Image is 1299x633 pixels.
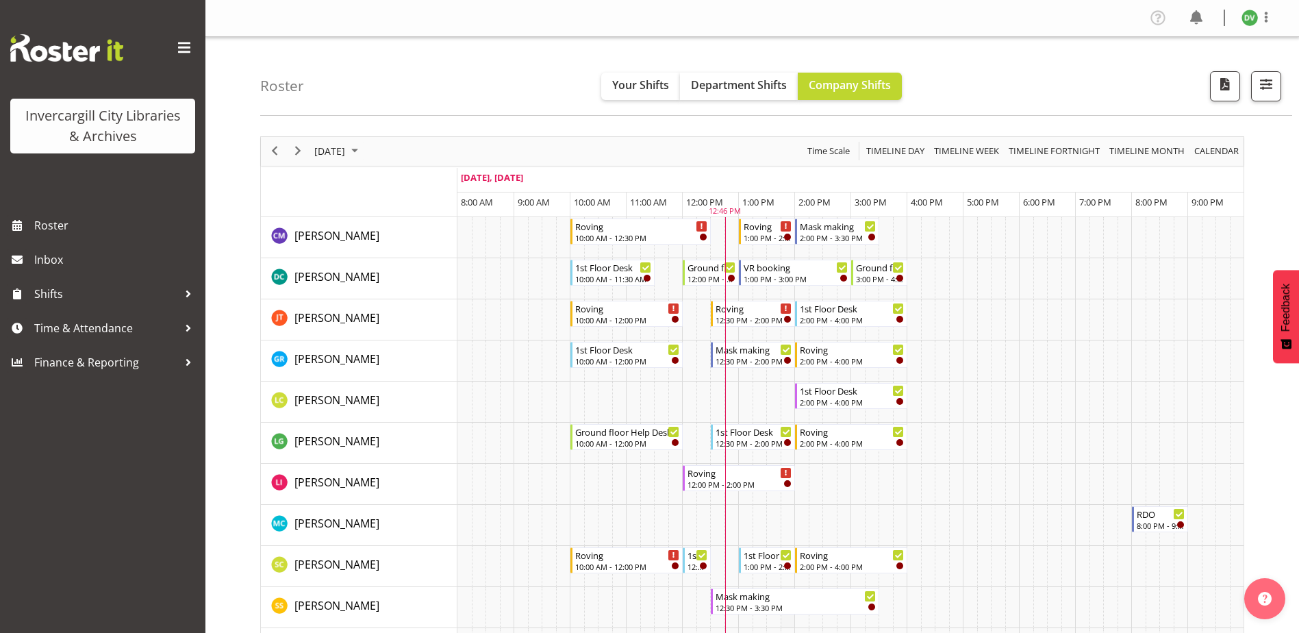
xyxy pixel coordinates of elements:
a: [PERSON_NAME] [294,392,379,408]
div: Invercargill City Libraries & Archives [24,105,181,147]
div: 12:30 PM - 3:30 PM [716,602,876,613]
span: 6:00 PM [1023,196,1055,208]
button: September 2025 [312,142,364,160]
div: Chamique Mamolo"s event - Roving Begin From Sunday, September 28, 2025 at 1:00:00 PM GMT+13:00 En... [739,219,795,245]
span: 1:00 PM [742,196,774,208]
div: Lisa Griffiths"s event - Roving Begin From Sunday, September 28, 2025 at 2:00:00 PM GMT+13:00 End... [795,424,907,450]
span: Time & Attendance [34,318,178,338]
button: Download a PDF of the roster for the current day [1210,71,1240,101]
span: Feedback [1280,284,1292,332]
div: Roving [688,466,792,480]
div: previous period [263,137,286,166]
span: 3:00 PM [855,196,887,208]
span: [PERSON_NAME] [294,393,379,408]
div: Roving [575,548,679,562]
div: 1st Floor Desk [575,343,679,356]
div: 12:30 PM - 2:00 PM [716,314,792,325]
div: Grace Roscoe-Squires"s event - Roving Begin From Sunday, September 28, 2025 at 2:00:00 PM GMT+13:... [795,342,907,368]
div: 3:00 PM - 4:00 PM [856,273,904,284]
div: 2:00 PM - 4:00 PM [800,314,904,325]
div: Donald Cunningham"s event - 1st Floor Desk Begin From Sunday, September 28, 2025 at 10:00:00 AM G... [570,260,655,286]
a: [PERSON_NAME] [294,310,379,326]
span: [PERSON_NAME] [294,228,379,243]
div: 2:00 PM - 4:00 PM [800,438,904,449]
button: Filter Shifts [1251,71,1281,101]
div: 1:00 PM - 2:00 PM [744,561,792,572]
div: Lisa Imamura"s event - Roving Begin From Sunday, September 28, 2025 at 12:00:00 PM GMT+13:00 Ends... [683,465,795,491]
td: Chamique Mamolo resource [261,217,457,258]
span: 7:00 PM [1079,196,1111,208]
div: Ground floor Help Desk [575,425,679,438]
button: Next [289,142,307,160]
img: Rosterit website logo [10,34,123,62]
span: Timeline Fortnight [1007,142,1101,160]
button: Time Scale [805,142,853,160]
a: [PERSON_NAME] [294,474,379,491]
div: Mask making [800,219,876,233]
button: Timeline Day [864,142,927,160]
span: 5:00 PM [967,196,999,208]
div: 10:00 AM - 12:00 PM [575,356,679,367]
span: Timeline Day [865,142,926,160]
div: Roving [716,301,792,315]
td: Michelle Cunningham resource [261,505,457,546]
div: 10:00 AM - 12:00 PM [575,561,679,572]
span: 2:00 PM [798,196,831,208]
div: 10:00 AM - 12:30 PM [575,232,707,243]
button: Fortnight [1007,142,1102,160]
span: 9:00 AM [518,196,550,208]
div: 12:00 PM - 12:30 PM [688,561,707,572]
a: [PERSON_NAME] [294,556,379,573]
button: Timeline Week [932,142,1002,160]
div: September 28, 2025 [310,137,366,166]
div: Roving [575,219,707,233]
span: 4:00 PM [911,196,943,208]
span: 8:00 AM [461,196,493,208]
td: Linda Cooper resource [261,382,457,423]
span: [PERSON_NAME] [294,516,379,531]
td: Donald Cunningham resource [261,258,457,299]
div: Chamique Mamolo"s event - Roving Begin From Sunday, September 28, 2025 at 10:00:00 AM GMT+13:00 E... [570,219,711,245]
div: 1st Floor Desk [800,384,904,397]
span: Time Scale [806,142,851,160]
div: 1st Floor Desk [800,301,904,315]
span: 11:00 AM [630,196,667,208]
a: [PERSON_NAME] [294,227,379,244]
div: Samuel Carter"s event - Roving Begin From Sunday, September 28, 2025 at 10:00:00 AM GMT+13:00 End... [570,547,683,573]
div: 1st Floor Desk [575,260,651,274]
td: Lisa Imamura resource [261,464,457,505]
td: Grace Roscoe-Squires resource [261,340,457,382]
div: Linda Cooper"s event - 1st Floor Desk Begin From Sunday, September 28, 2025 at 2:00:00 PM GMT+13:... [795,383,907,409]
button: Your Shifts [601,73,680,100]
span: Company Shifts [809,77,891,92]
div: 2:00 PM - 4:00 PM [800,397,904,408]
span: 8:00 PM [1135,196,1168,208]
div: 1st Floor Desk [744,548,792,562]
div: 2:00 PM - 4:00 PM [800,561,904,572]
span: Department Shifts [691,77,787,92]
div: 12:00 PM - 1:00 PM [688,273,735,284]
div: Samuel Carter"s event - 1st Floor Desk Begin From Sunday, September 28, 2025 at 12:00:00 PM GMT+1... [683,547,711,573]
div: Lisa Griffiths"s event - 1st Floor Desk Begin From Sunday, September 28, 2025 at 12:30:00 PM GMT+... [711,424,795,450]
span: [PERSON_NAME] [294,269,379,284]
div: 12:30 PM - 2:00 PM [716,356,792,367]
div: Saranya Sarisa"s event - Mask making Begin From Sunday, September 28, 2025 at 12:30:00 PM GMT+13:... [711,588,879,615]
div: 8:00 PM - 9:00 PM [1137,520,1185,531]
div: Roving [744,219,792,233]
span: Inbox [34,249,199,270]
div: 1:00 PM - 2:00 PM [744,232,792,243]
div: Glen Tomlinson"s event - Roving Begin From Sunday, September 28, 2025 at 10:00:00 AM GMT+13:00 En... [570,301,683,327]
span: 10:00 AM [574,196,611,208]
div: Roving [800,343,904,356]
div: Michelle Cunningham"s event - RDO Begin From Sunday, September 28, 2025 at 8:00:00 PM GMT+13:00 E... [1132,506,1188,532]
div: next period [286,137,310,166]
h4: Roster [260,78,304,94]
span: [PERSON_NAME] [294,434,379,449]
button: Timeline Month [1107,142,1187,160]
img: desk-view11665.jpg [1241,10,1258,26]
span: 9:00 PM [1191,196,1224,208]
div: Donald Cunningham"s event - Ground floor Help Desk Begin From Sunday, September 28, 2025 at 3:00:... [851,260,907,286]
button: Company Shifts [798,73,902,100]
div: 10:00 AM - 12:00 PM [575,314,679,325]
div: Roving [800,548,904,562]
